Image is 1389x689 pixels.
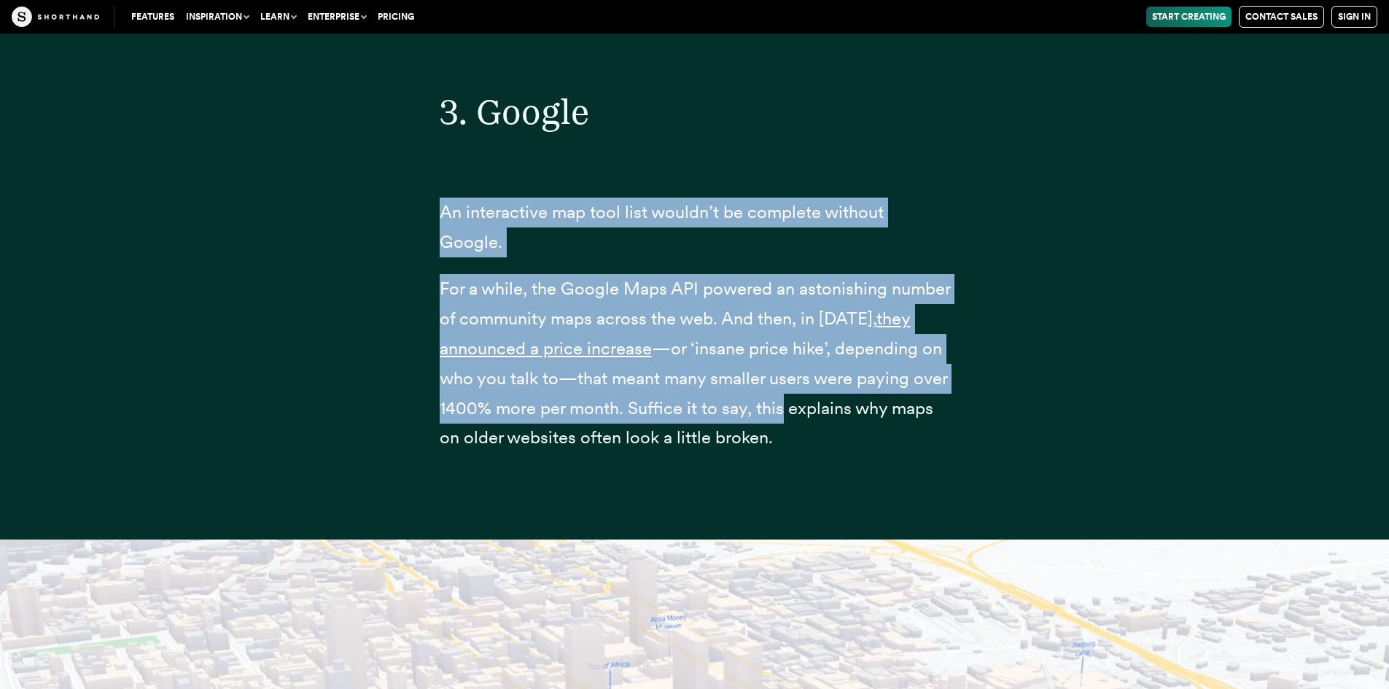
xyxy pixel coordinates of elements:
[440,338,947,448] span: —or ‘insane price hike’, depending on who you talk to—that meant many smaller users were paying o...
[372,7,420,27] a: Pricing
[440,308,911,359] a: they announced a price increase
[1146,7,1232,27] a: Start Creating
[125,7,180,27] a: Features
[440,278,950,329] span: For a while, the Google Maps API powered an astonishing number of community maps across the web. ...
[440,201,884,252] span: An interactive map tool list wouldn’t be complete without Google.
[1331,6,1377,28] a: Sign in
[302,7,372,27] button: Enterprise
[1239,6,1324,28] a: Contact Sales
[180,7,254,27] button: Inspiration
[254,7,302,27] button: Learn
[440,90,589,133] span: 3. Google
[12,7,99,27] img: The Craft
